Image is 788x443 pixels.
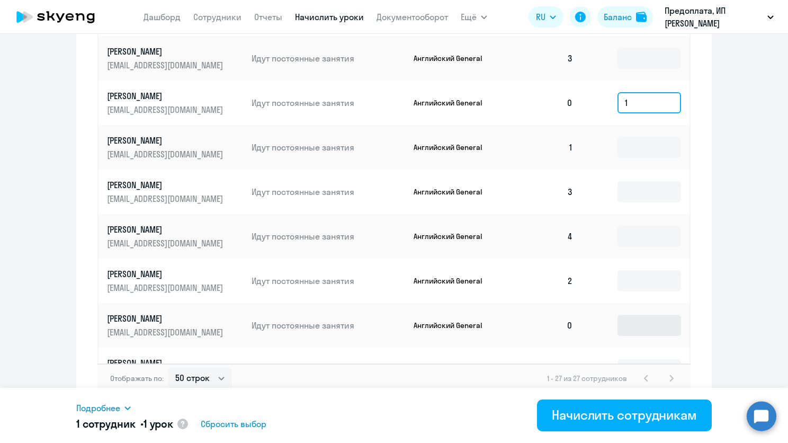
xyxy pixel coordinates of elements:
button: Ещё [461,6,487,28]
p: Предоплата, ИП [PERSON_NAME] [665,4,763,30]
div: Баланс [604,11,632,23]
a: [PERSON_NAME][EMAIL_ADDRESS][DOMAIN_NAME] [107,90,243,116]
a: Начислить уроки [295,12,364,22]
a: Сотрудники [193,12,241,22]
span: Ещё [461,11,477,23]
p: [EMAIL_ADDRESS][DOMAIN_NAME] [107,59,226,71]
div: Начислить сотрудникам [552,406,697,423]
p: [EMAIL_ADDRESS][DOMAIN_NAME] [107,282,226,294]
p: Идут постоянные занятия [252,320,405,331]
button: Предоплата, ИП [PERSON_NAME] [659,4,779,30]
p: [EMAIL_ADDRESS][DOMAIN_NAME] [107,326,226,338]
span: 1 урок [144,417,173,430]
p: Английский General [414,232,493,241]
p: Английский General [414,54,493,63]
a: Дашборд [144,12,181,22]
a: Отчеты [254,12,282,22]
td: 3 [507,170,581,214]
p: Идут постоянные занятия [252,275,405,287]
td: 1 [507,125,581,170]
button: RU [529,6,563,28]
p: Английский General [414,321,493,330]
p: [EMAIL_ADDRESS][DOMAIN_NAME] [107,237,226,249]
a: [PERSON_NAME][EMAIL_ADDRESS][DOMAIN_NAME] [107,313,243,338]
a: [PERSON_NAME][EMAIL_ADDRESS][DOMAIN_NAME] [107,224,243,249]
p: [PERSON_NAME] [107,268,226,280]
a: Документооборот [377,12,448,22]
p: [PERSON_NAME] [107,313,226,324]
td: 4 [507,214,581,259]
button: Начислить сотрудникам [537,400,712,431]
p: [PERSON_NAME] [107,224,226,235]
p: Английский General [414,98,493,108]
img: balance [636,12,647,22]
a: [PERSON_NAME][EMAIL_ADDRESS][DOMAIN_NAME] [107,179,243,205]
span: Отображать по: [110,374,164,383]
a: [PERSON_NAME][EMAIL_ADDRESS][DOMAIN_NAME] [107,357,243,383]
a: [PERSON_NAME][EMAIL_ADDRESS][DOMAIN_NAME] [107,268,243,294]
p: [PERSON_NAME] [107,135,226,146]
span: RU [536,11,545,23]
td: 0 [507,303,581,348]
p: Идут постоянные занятия [252,186,405,198]
span: 1 - 27 из 27 сотрудников [547,374,627,383]
a: [PERSON_NAME][EMAIL_ADDRESS][DOMAIN_NAME] [107,46,243,71]
span: Подробнее [76,402,120,414]
span: Сбросить выбор [201,418,266,430]
p: [PERSON_NAME] [107,179,226,191]
p: Английский General [414,276,493,286]
p: Идут постоянные занятия [252,52,405,64]
button: Балансbalance [597,6,653,28]
p: Идут постоянные занятия [252,97,405,109]
td: 2 [507,348,581,392]
p: [EMAIL_ADDRESS][DOMAIN_NAME] [107,148,226,160]
td: 3 [507,36,581,81]
p: [PERSON_NAME] [107,90,226,102]
p: [EMAIL_ADDRESS][DOMAIN_NAME] [107,104,226,116]
td: 0 [507,81,581,125]
p: Английский General [414,187,493,197]
p: [PERSON_NAME] [107,357,226,369]
a: [PERSON_NAME][EMAIL_ADDRESS][DOMAIN_NAME] [107,135,243,160]
p: [EMAIL_ADDRESS][DOMAIN_NAME] [107,193,226,205]
td: 2 [507,259,581,303]
p: Идут постоянные занятия [252,141,405,153]
h5: 1 сотрудник • [76,417,173,431]
p: [PERSON_NAME] [107,46,226,57]
p: Английский General [414,143,493,152]
p: Идут постоянные занятия [252,231,405,242]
